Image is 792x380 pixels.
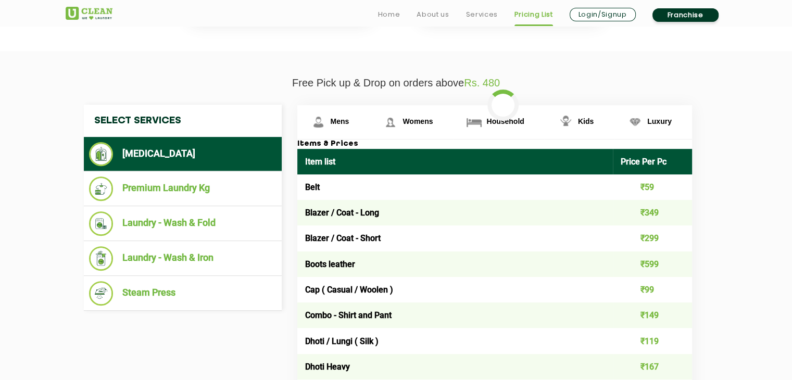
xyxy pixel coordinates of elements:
li: Laundry - Wash & Fold [89,211,276,236]
li: [MEDICAL_DATA] [89,142,276,166]
a: Home [378,8,400,21]
li: Premium Laundry Kg [89,176,276,201]
h4: Select Services [84,105,282,137]
td: ₹349 [613,200,692,225]
th: Item list [297,149,613,174]
img: Dry Cleaning [89,142,114,166]
img: Household [465,113,483,131]
span: Kids [578,117,594,125]
img: Laundry - Wash & Iron [89,246,114,271]
li: Steam Press [89,281,276,306]
a: Franchise [652,8,719,22]
td: Combo - Shirt and Pant [297,302,613,328]
td: Boots leather [297,251,613,277]
td: Cap ( Casual / Woolen ) [297,277,613,302]
img: Premium Laundry Kg [89,176,114,201]
a: Pricing List [514,8,553,21]
td: ₹149 [613,302,692,328]
td: ₹299 [613,225,692,251]
td: ₹59 [613,174,692,200]
span: Mens [331,117,349,125]
td: ₹599 [613,251,692,277]
span: Rs. 480 [464,77,500,88]
p: Free Pick up & Drop on orders above [66,77,727,89]
td: Dhoti Heavy [297,354,613,379]
img: UClean Laundry and Dry Cleaning [66,7,112,20]
td: ₹99 [613,277,692,302]
li: Laundry - Wash & Iron [89,246,276,271]
img: Kids [557,113,575,131]
td: ₹119 [613,328,692,353]
a: About us [417,8,449,21]
img: Mens [309,113,328,131]
td: Dhoti / Lungi ( Silk ) [297,328,613,353]
img: Womens [381,113,399,131]
td: ₹167 [613,354,692,379]
span: Luxury [647,117,672,125]
th: Price Per Pc [613,149,692,174]
td: Belt [297,174,613,200]
a: Login/Signup [570,8,636,21]
img: Laundry - Wash & Fold [89,211,114,236]
span: Household [486,117,524,125]
a: Services [466,8,497,21]
span: Womens [403,117,433,125]
img: Steam Press [89,281,114,306]
img: Luxury [626,113,644,131]
h3: Items & Prices [297,140,692,149]
td: Blazer / Coat - Long [297,200,613,225]
td: Blazer / Coat - Short [297,225,613,251]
